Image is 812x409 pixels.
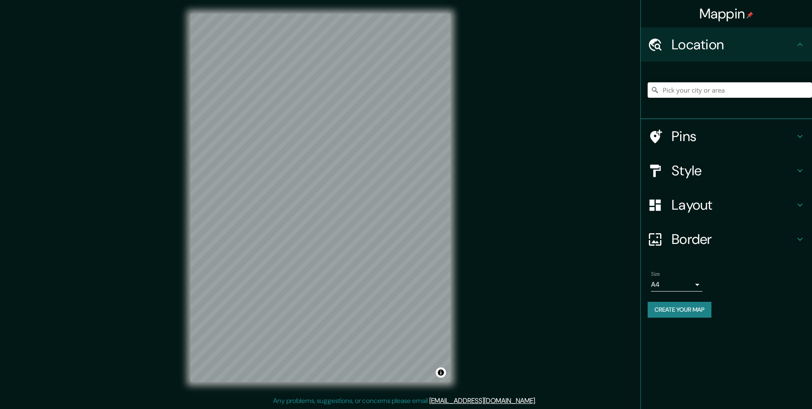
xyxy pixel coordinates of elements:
[672,231,795,248] h4: Border
[672,36,795,53] h4: Location
[672,162,795,179] h4: Style
[273,396,536,406] p: Any problems, suggestions, or concerns please email .
[672,128,795,145] h4: Pins
[672,196,795,214] h4: Layout
[536,396,538,406] div: .
[641,153,812,188] div: Style
[190,14,450,382] canvas: Map
[651,271,660,278] label: Size
[641,119,812,153] div: Pins
[699,5,754,22] h4: Mappin
[648,82,812,98] input: Pick your city or area
[429,396,535,405] a: [EMAIL_ADDRESS][DOMAIN_NAME]
[538,396,539,406] div: .
[651,278,702,292] div: A4
[436,367,446,378] button: Toggle attribution
[641,222,812,256] div: Border
[641,188,812,222] div: Layout
[747,12,753,18] img: pin-icon.png
[641,27,812,62] div: Location
[648,302,711,318] button: Create your map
